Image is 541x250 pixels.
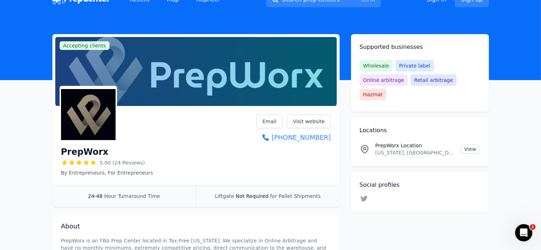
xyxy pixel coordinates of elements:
span: Liftgate [215,193,234,199]
span: Private label [396,60,434,71]
span: 1 [530,224,536,230]
span: 5.00 (24 Reviews) [100,159,145,166]
span: Hour Turnaround Time [104,193,160,199]
a: [PHONE_NUMBER] [256,133,331,143]
span: Retail arbitrage [411,74,457,86]
span: Not Required [236,193,269,199]
h2: Locations [360,126,480,135]
p: [US_STATE], [GEOGRAPHIC_DATA] [376,149,455,156]
p: PrepWorx Location [376,142,455,149]
h2: Social profiles [360,181,480,189]
span: Hazmat [360,89,386,100]
p: By Entrepreneurs, For Entrepreneurs [61,169,153,176]
h2: About [61,221,331,231]
img: PrepWorx [61,87,116,142]
span: Online arbitrage [360,74,408,86]
a: Visit website [287,115,331,128]
iframe: Intercom live chat [515,224,532,241]
a: Email [256,115,283,128]
h2: Supported businesses [360,43,480,51]
h1: PrepWorx [61,146,108,158]
span: for Pallet Shipments [270,193,321,199]
a: View [460,144,480,154]
span: Wholesale [360,60,393,71]
span: Accepting clients [60,41,110,50]
span: 24-48 [88,193,103,199]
